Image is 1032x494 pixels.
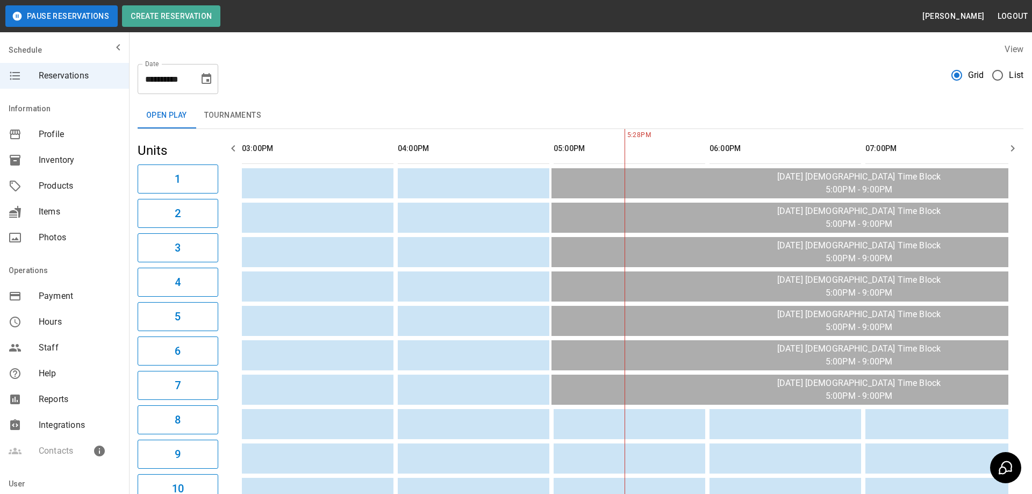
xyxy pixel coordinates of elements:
[993,6,1032,26] button: Logout
[39,69,120,82] span: Reservations
[175,205,181,222] h6: 2
[138,103,1023,128] div: inventory tabs
[138,142,218,159] h5: Units
[39,419,120,432] span: Integrations
[175,411,181,428] h6: 8
[175,446,181,463] h6: 9
[175,274,181,291] h6: 4
[138,103,196,128] button: Open Play
[625,130,627,141] span: 5:28PM
[39,316,120,328] span: Hours
[39,290,120,303] span: Payment
[554,133,705,164] th: 05:00PM
[196,103,270,128] button: Tournaments
[39,231,120,244] span: Photos
[1009,69,1023,82] span: List
[709,133,861,164] th: 06:00PM
[138,337,218,366] button: 6
[138,405,218,434] button: 8
[968,69,984,82] span: Grid
[489,11,548,22] img: logo
[175,342,181,360] h6: 6
[39,341,120,354] span: Staff
[138,371,218,400] button: 7
[39,154,120,167] span: Inventory
[175,170,181,188] h6: 1
[175,308,181,325] h6: 5
[175,377,181,394] h6: 7
[122,5,220,27] button: Create Reservation
[39,205,120,218] span: Items
[138,302,218,331] button: 5
[398,133,549,164] th: 04:00PM
[918,6,988,26] button: [PERSON_NAME]
[1005,44,1023,54] label: View
[138,164,218,194] button: 1
[5,5,118,27] button: Pause Reservations
[138,268,218,297] button: 4
[39,180,120,192] span: Products
[175,239,181,256] h6: 3
[138,199,218,228] button: 2
[39,128,120,141] span: Profile
[138,440,218,469] button: 9
[138,233,218,262] button: 3
[196,68,217,90] button: Choose date, selected date is Aug 27, 2025
[39,367,120,380] span: Help
[242,133,393,164] th: 03:00PM
[39,393,120,406] span: Reports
